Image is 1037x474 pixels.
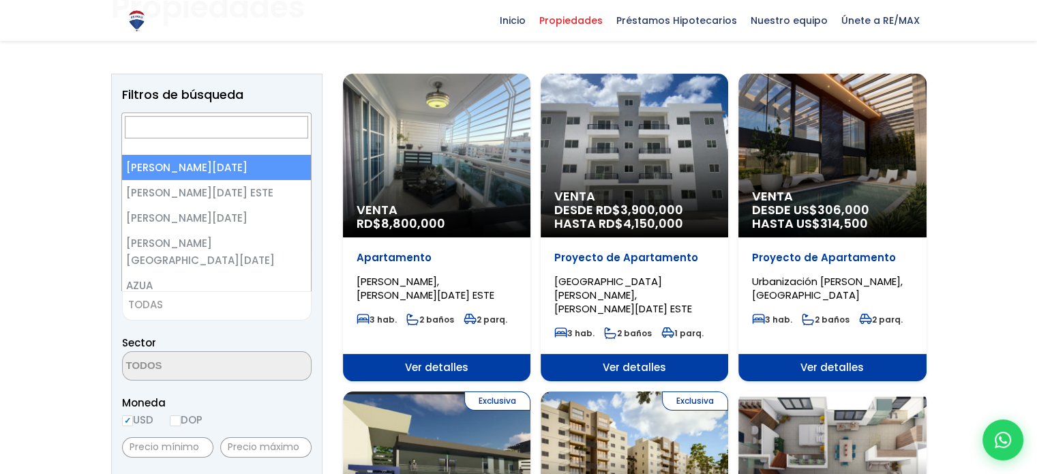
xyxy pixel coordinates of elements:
span: Nuestro equipo [744,10,835,31]
a: Venta DESDE US$306,000 HASTA US$314,500 Proyecto de Apartamento Urbanización [PERSON_NAME], [GEOG... [738,74,926,381]
img: Logo de REMAX [125,9,149,33]
span: 3,900,000 [620,201,683,218]
span: Propiedades [532,10,610,31]
span: DESDE RD$ [554,203,715,231]
p: Proyecto de Apartamento [752,251,912,265]
span: RD$ [357,215,445,232]
li: [PERSON_NAME][DATE] ESTE [122,180,310,205]
span: 306,000 [817,201,869,218]
p: Apartamento [357,251,517,265]
input: Search [125,116,307,138]
span: 8,800,000 [381,215,445,232]
span: Exclusiva [464,391,530,411]
span: Urbanización [PERSON_NAME], [GEOGRAPHIC_DATA] [752,274,903,302]
li: AZUA [122,273,310,298]
span: [PERSON_NAME], [PERSON_NAME][DATE] ESTE [357,274,494,302]
label: USD [122,411,153,428]
p: Proyecto de Apartamento [554,251,715,265]
h2: Filtros de búsqueda [122,88,312,102]
label: DOP [170,411,202,428]
li: [PERSON_NAME][GEOGRAPHIC_DATA][DATE] [122,231,310,273]
span: Ver detalles [343,354,530,381]
input: Precio mínimo [122,437,213,458]
input: DOP [170,415,181,426]
li: [PERSON_NAME][DATE] [122,155,310,180]
textarea: Search [123,352,255,381]
span: 314,500 [820,215,868,232]
span: Inicio [493,10,532,31]
span: 2 baños [406,314,454,325]
span: Moneda [122,394,312,411]
span: HASTA RD$ [554,217,715,231]
span: 2 parq. [859,314,903,325]
label: Comprar [122,112,312,129]
span: 3 hab. [554,327,595,339]
span: TODAS [128,297,163,312]
li: [PERSON_NAME][DATE] [122,205,310,231]
span: Ver detalles [738,354,926,381]
span: 2 baños [802,314,850,325]
span: DESDE US$ [752,203,912,231]
span: 1 parq. [661,327,704,339]
span: Venta [554,190,715,203]
span: HASTA US$ [752,217,912,231]
input: Precio máximo [220,437,312,458]
span: Sector [122,336,156,350]
span: Venta [357,203,517,217]
span: 2 parq. [464,314,507,325]
span: 2 baños [604,327,652,339]
span: 4,150,000 [623,215,683,232]
span: Únete a RE/MAX [835,10,927,31]
span: Préstamos Hipotecarios [610,10,744,31]
span: Venta [752,190,912,203]
input: USD [122,415,133,426]
span: [GEOGRAPHIC_DATA][PERSON_NAME], [PERSON_NAME][DATE] ESTE [554,274,692,316]
span: TODAS [123,295,311,314]
span: 3 hab. [752,314,792,325]
span: TODAS [122,291,312,321]
span: Exclusiva [662,391,728,411]
span: 3 hab. [357,314,397,325]
span: Ver detalles [541,354,728,381]
a: Venta DESDE RD$3,900,000 HASTA RD$4,150,000 Proyecto de Apartamento [GEOGRAPHIC_DATA][PERSON_NAME... [541,74,728,381]
a: Venta RD$8,800,000 Apartamento [PERSON_NAME], [PERSON_NAME][DATE] ESTE 3 hab. 2 baños 2 parq. Ver... [343,74,530,381]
